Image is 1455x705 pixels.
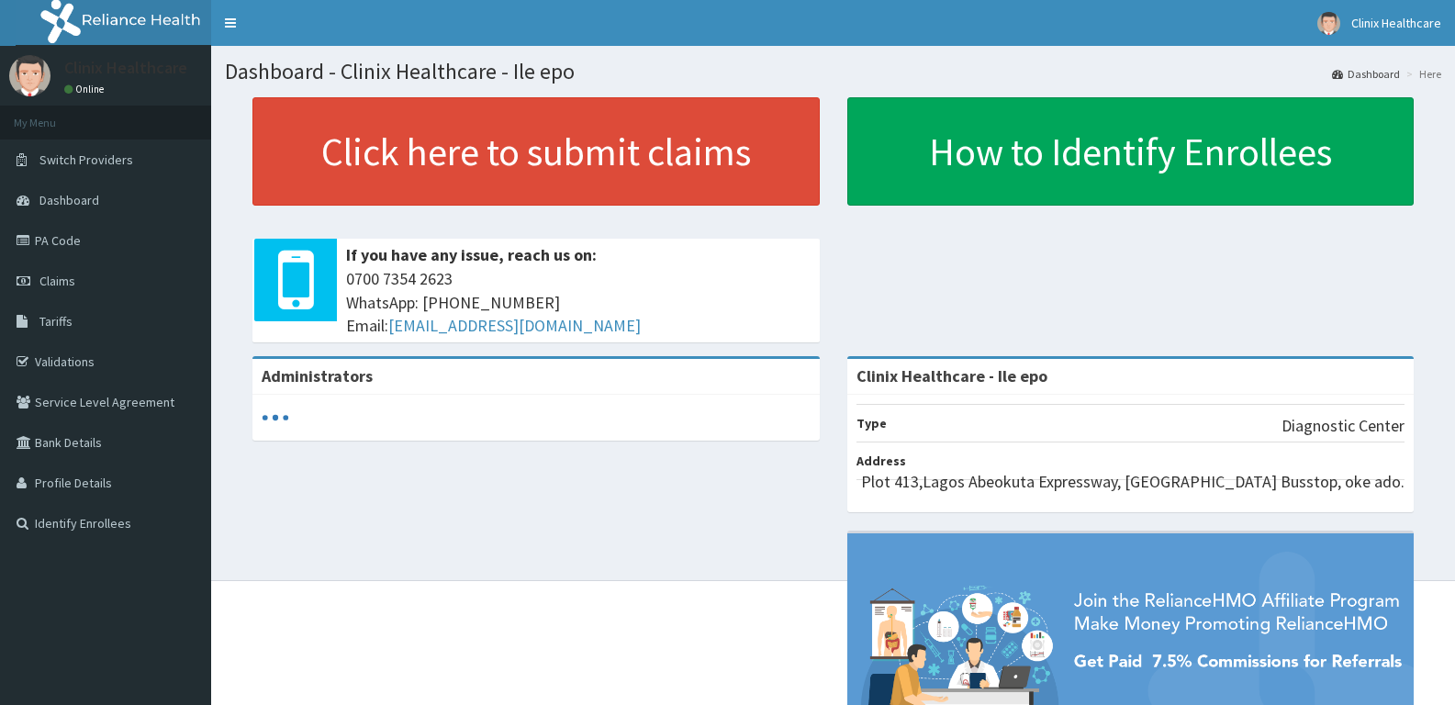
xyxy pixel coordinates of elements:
b: Type [856,415,887,431]
span: Switch Providers [39,151,133,168]
img: User Image [9,55,50,96]
b: Address [856,453,906,469]
span: Tariffs [39,313,73,330]
a: How to Identify Enrollees [847,97,1415,206]
a: Online [64,83,108,95]
a: [EMAIL_ADDRESS][DOMAIN_NAME] [388,315,641,336]
strong: Clinix Healthcare - Ile epo [856,365,1047,386]
p: Plot 413,Lagos Abeokuta Expressway, [GEOGRAPHIC_DATA] Busstop, oke ado. [861,470,1405,494]
span: Clinix Healthcare [1351,15,1441,31]
b: If you have any issue, reach us on: [346,244,597,265]
b: Administrators [262,365,373,386]
a: Dashboard [1332,66,1400,82]
li: Here [1402,66,1441,82]
a: Click here to submit claims [252,97,820,206]
p: Diagnostic Center [1282,414,1405,438]
h1: Dashboard - Clinix Healthcare - Ile epo [225,60,1441,84]
span: Claims [39,273,75,289]
svg: audio-loading [262,404,289,431]
img: User Image [1317,12,1340,35]
p: Clinix Healthcare [64,60,187,76]
span: Dashboard [39,192,99,208]
span: 0700 7354 2623 WhatsApp: [PHONE_NUMBER] Email: [346,267,811,338]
